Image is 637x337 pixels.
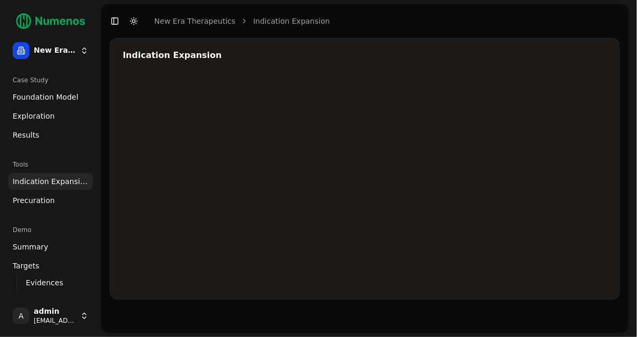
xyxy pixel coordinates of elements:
[13,130,40,140] span: Results
[13,261,40,271] span: Targets
[13,176,89,187] span: Indication Expansion
[13,92,79,102] span: Foundation Model
[8,156,93,173] div: Tools
[253,16,330,26] a: Indication Expansion
[13,242,48,252] span: Summary
[8,8,93,34] img: Numenos
[26,277,63,288] span: Evidences
[8,222,93,238] div: Demo
[8,238,93,255] a: Summary
[34,46,76,55] span: New Era Therapeutics
[154,16,236,26] a: New Era Therapeutics
[13,111,55,121] span: Exploration
[154,16,330,26] nav: breadcrumb
[8,72,93,89] div: Case Study
[34,316,76,325] span: [EMAIL_ADDRESS]
[13,307,30,324] span: A
[8,303,93,329] button: Aadmin[EMAIL_ADDRESS]
[8,173,93,190] a: Indication Expansion
[8,192,93,209] a: Precuration
[22,275,80,290] a: Evidences
[8,257,93,274] a: Targets
[8,38,93,63] button: New Era Therapeutics
[34,307,76,316] span: admin
[13,195,55,206] span: Precuration
[8,89,93,105] a: Foundation Model
[8,108,93,124] a: Exploration
[8,127,93,143] a: Results
[123,51,607,60] div: Indication Expansion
